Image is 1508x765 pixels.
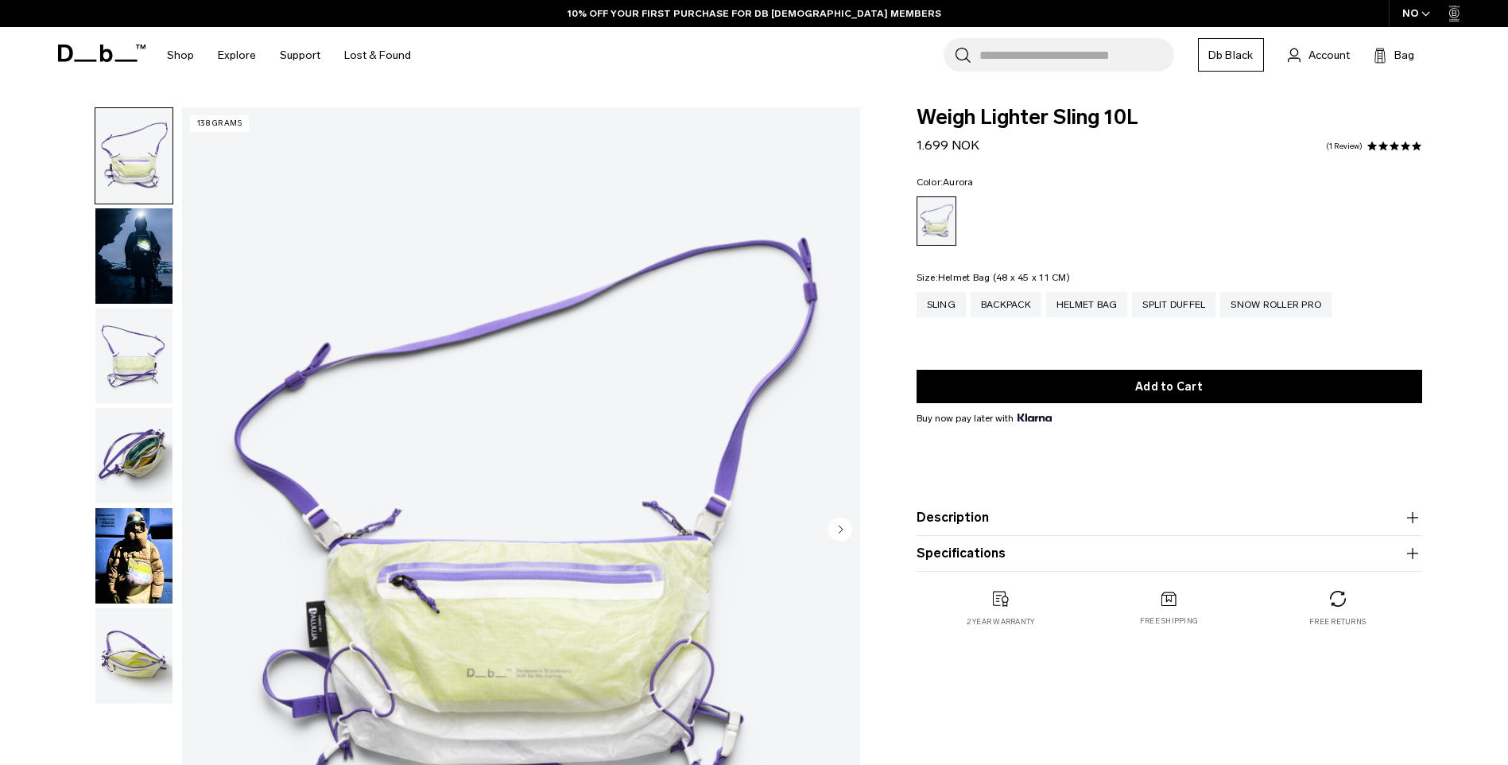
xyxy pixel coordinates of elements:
a: Explore [218,27,256,83]
a: Shop [167,27,194,83]
img: Weigh_Lighter_Sling_10L_1.png [95,108,173,204]
span: Buy now pay later with [917,411,1052,425]
img: Weigh Lighter Sling 10L Aurora [95,508,173,604]
button: Weigh_Lighter_Sling_10L_3.png [95,407,173,504]
img: Weigh_Lighter_Sling_10L_3.png [95,408,173,503]
a: Account [1288,45,1350,64]
nav: Main Navigation [155,27,423,83]
button: Bag [1374,45,1414,64]
p: Free returns [1309,616,1366,627]
button: Next slide [828,517,852,544]
a: Sling [917,292,966,317]
img: Weigh_Lighter_Sling_10L_2.png [95,309,173,404]
button: Weigh Lighter Sling 10L Aurora [95,507,173,604]
a: Support [280,27,320,83]
a: Split Duffel [1132,292,1215,317]
span: Weigh Lighter Sling 10L [917,107,1422,128]
legend: Size: [917,273,1070,282]
button: Weigh_Lighter_Sling_10L_4.png [95,608,173,705]
button: Weigh_Lighter_Sling_10L_1.png [95,107,173,204]
span: Account [1308,47,1350,64]
span: Bag [1394,47,1414,64]
a: 10% OFF YOUR FIRST PURCHASE FOR DB [DEMOGRAPHIC_DATA] MEMBERS [568,6,941,21]
img: Weigh_Lighter_Sling_10L_4.png [95,608,173,704]
a: Lost & Found [344,27,411,83]
p: Free shipping [1140,615,1198,627]
a: Helmet Bag [1046,292,1128,317]
span: Helmet Bag (48 x 45 x 11 CM) [938,272,1070,283]
button: Add to Cart [917,370,1422,403]
legend: Color: [917,177,974,187]
a: Db Black [1198,38,1264,72]
a: Snow Roller Pro [1220,292,1332,317]
span: 1.699 NOK [917,138,979,153]
button: Specifications [917,544,1422,563]
a: Backpack [971,292,1041,317]
img: {"height" => 20, "alt" => "Klarna"} [1018,414,1052,421]
button: Description [917,508,1422,527]
span: Aurora [943,177,974,188]
a: Aurora [917,196,956,246]
a: 1 reviews [1326,142,1363,150]
p: 138 grams [190,115,250,132]
img: Weigh_Lighter_Sling_10L_Lifestyle.png [95,208,173,304]
p: 2 year warranty [967,616,1035,627]
button: Weigh_Lighter_Sling_10L_Lifestyle.png [95,208,173,305]
button: Weigh_Lighter_Sling_10L_2.png [95,308,173,405]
